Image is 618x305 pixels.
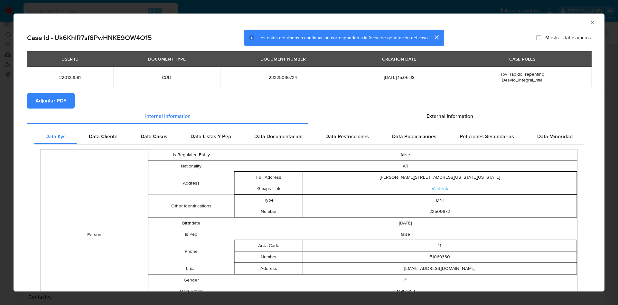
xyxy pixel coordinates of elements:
span: Data Kyc [45,133,66,140]
td: F [234,274,577,286]
td: Gmaps Link [234,183,303,194]
span: Tpv_rapido_repentino [500,71,544,77]
div: closure-recommendation-modal [14,14,604,291]
td: Is Pep [148,229,234,240]
div: USER ID [58,53,82,64]
span: Data Restricciones [325,133,369,140]
span: 220123581 [35,74,106,80]
td: Nationality [148,160,234,172]
td: [EMAIL_ADDRESS][DOMAIN_NAME] [303,263,577,274]
span: [DATE] 15:06:38 [353,74,445,80]
span: Adjuntar PDF [35,94,66,108]
span: Desvio_integral_mla [502,77,542,83]
button: Cerrar ventana [589,19,595,25]
td: [PERSON_NAME][STREET_ADDRESS][US_STATE][US_STATE] [303,172,577,183]
td: 51069330 [303,251,577,262]
td: false [234,229,577,240]
span: Data Publicaciones [392,133,436,140]
td: Is Regulated Entity [148,149,234,160]
td: Occupation [148,286,234,297]
td: Address [148,172,234,195]
td: 11 [303,240,577,251]
td: Phone [148,240,234,263]
div: Detailed internal info [34,129,584,144]
span: Data Documentacion [254,133,303,140]
td: AR [234,160,577,172]
button: Adjuntar PDF [27,93,75,109]
div: CREATION DATE [378,53,420,64]
span: Los datos detallados a continuación corresponden a la fecha de generación del caso. [258,34,429,41]
span: 23225096724 [228,74,338,80]
span: CUIT [121,74,213,80]
div: DOCUMENT NUMBER [257,53,310,64]
div: DOCUMENT TYPE [144,53,190,64]
a: Visit link [432,185,448,192]
div: CASE RULES [505,53,539,64]
td: EMPLOYEE [234,286,577,297]
td: Number [234,206,303,217]
h2: Case Id - Uk6KhlR7sf6PwHNKE9OW4O15 [27,33,152,42]
div: Detailed info [27,109,591,124]
td: Number [234,251,303,262]
td: Email [148,263,234,274]
td: Other Identifications [148,195,234,217]
span: Data Listas Y Pep [191,133,231,140]
td: DNI [303,195,577,206]
span: Mostrar datos vacíos [545,34,591,41]
span: Internal information [145,112,191,120]
td: Area Code [234,240,303,251]
input: Mostrar datos vacíos [536,35,541,40]
span: Data Casos [141,133,167,140]
td: Type [234,195,303,206]
span: Data Cliente [89,133,117,140]
td: false [234,149,577,160]
td: Gender [148,274,234,286]
td: Full Address [234,172,303,183]
span: External information [426,112,473,120]
span: Peticiones Secundarias [460,133,514,140]
td: 22509672 [303,206,577,217]
button: cerrar [429,30,444,45]
td: Address [234,263,303,274]
td: [DATE] [234,217,577,229]
span: Data Minoridad [537,133,573,140]
td: Birthdate [148,217,234,229]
